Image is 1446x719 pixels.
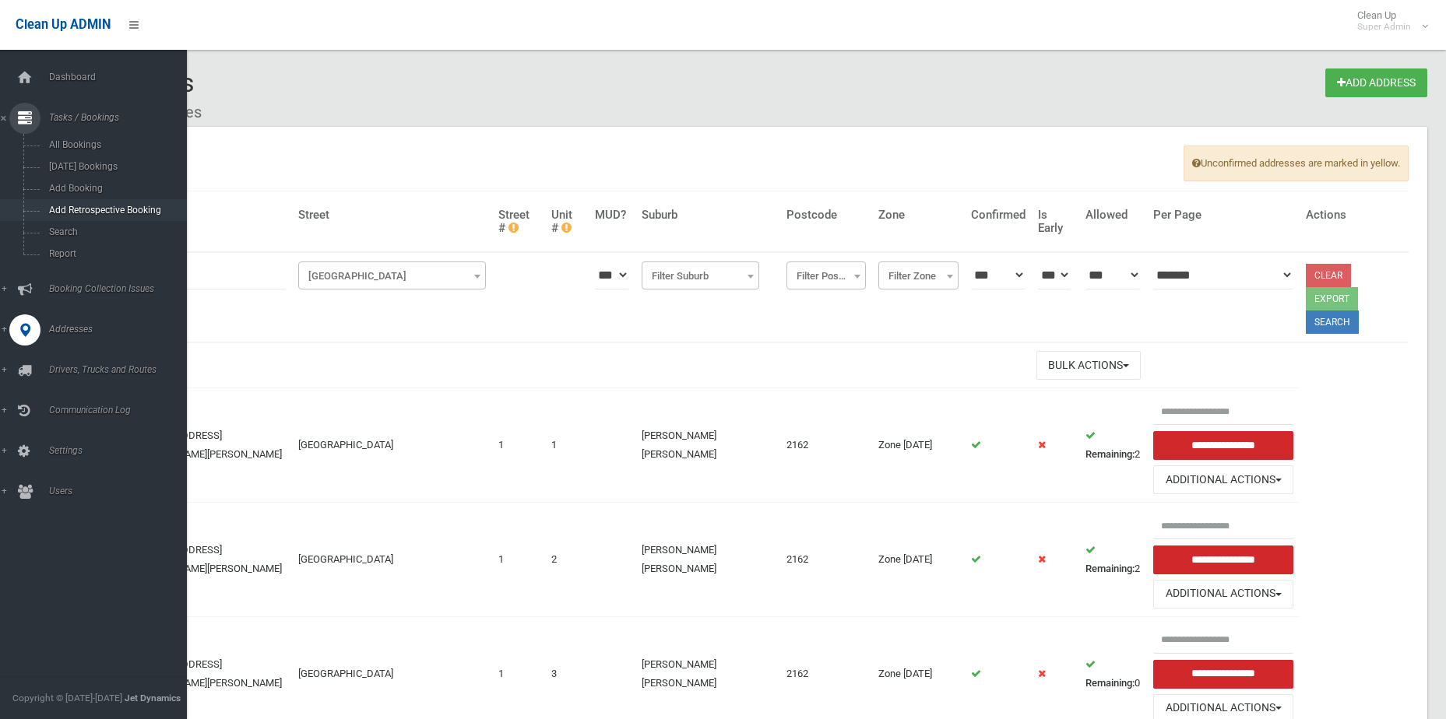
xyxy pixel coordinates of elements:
[44,364,199,375] span: Drivers, Trucks and Routes
[780,503,872,617] td: 2162
[292,503,491,617] td: [GEOGRAPHIC_DATA]
[1357,21,1411,33] small: Super Admin
[635,503,780,617] td: [PERSON_NAME] [PERSON_NAME]
[790,265,862,287] span: Filter Postcode
[44,324,199,335] span: Addresses
[132,209,286,222] h4: Address
[44,205,185,216] span: Add Retrospective Booking
[780,388,872,503] td: 2162
[1306,209,1402,222] h4: Actions
[1038,209,1073,234] h4: Is Early
[646,265,755,287] span: Filter Suburb
[16,17,111,32] span: Clean Up ADMIN
[1306,287,1358,310] button: Export
[545,503,589,617] td: 2
[878,209,959,222] h4: Zone
[498,209,540,234] h4: Street #
[786,261,866,289] span: Filter Postcode
[882,265,955,287] span: Filter Zone
[44,183,185,194] span: Add Booking
[1085,677,1135,689] strong: Remaining:
[551,209,582,234] h4: Unit #
[1184,146,1409,181] span: Unconfirmed addresses are marked in yellow.
[12,693,122,703] span: Copyright © [DATE]-[DATE]
[1153,580,1293,609] button: Additional Actions
[1036,351,1141,380] button: Bulk Actions
[125,693,181,703] strong: Jet Dynamics
[545,388,589,503] td: 1
[44,161,185,172] span: [DATE] Bookings
[1079,388,1148,503] td: 2
[1349,9,1427,33] span: Clean Up
[132,430,282,460] a: [STREET_ADDRESS][PERSON_NAME][PERSON_NAME]
[1325,68,1427,97] a: Add Address
[878,261,959,289] span: Filter Zone
[132,544,282,574] a: [STREET_ADDRESS][PERSON_NAME][PERSON_NAME]
[44,139,185,150] span: All Bookings
[642,261,758,289] span: Filter Suburb
[298,209,485,222] h4: Street
[492,388,546,503] td: 1
[1085,563,1135,574] strong: Remaining:
[44,72,199,82] span: Dashboard
[642,209,774,222] h4: Suburb
[595,209,629,222] h4: MUD?
[1085,448,1135,460] strong: Remaining:
[44,248,185,259] span: Report
[1079,503,1148,617] td: 2
[872,503,966,617] td: Zone [DATE]
[132,658,282,689] a: [STREET_ADDRESS][PERSON_NAME][PERSON_NAME]
[44,283,199,294] span: Booking Collection Issues
[44,112,199,123] span: Tasks / Bookings
[872,388,966,503] td: Zone [DATE]
[971,209,1026,222] h4: Confirmed
[1306,264,1351,287] a: Clear
[44,405,199,416] span: Communication Log
[44,445,199,456] span: Settings
[44,486,199,496] span: Users
[44,226,185,237] span: Search
[786,209,866,222] h4: Postcode
[1085,209,1142,222] h4: Allowed
[1306,310,1359,334] button: Search
[302,265,481,287] span: Filter Street
[492,503,546,617] td: 1
[635,388,780,503] td: [PERSON_NAME] [PERSON_NAME]
[298,261,485,289] span: Filter Street
[1153,209,1293,222] h4: Per Page
[292,388,491,503] td: [GEOGRAPHIC_DATA]
[1153,465,1293,494] button: Additional Actions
